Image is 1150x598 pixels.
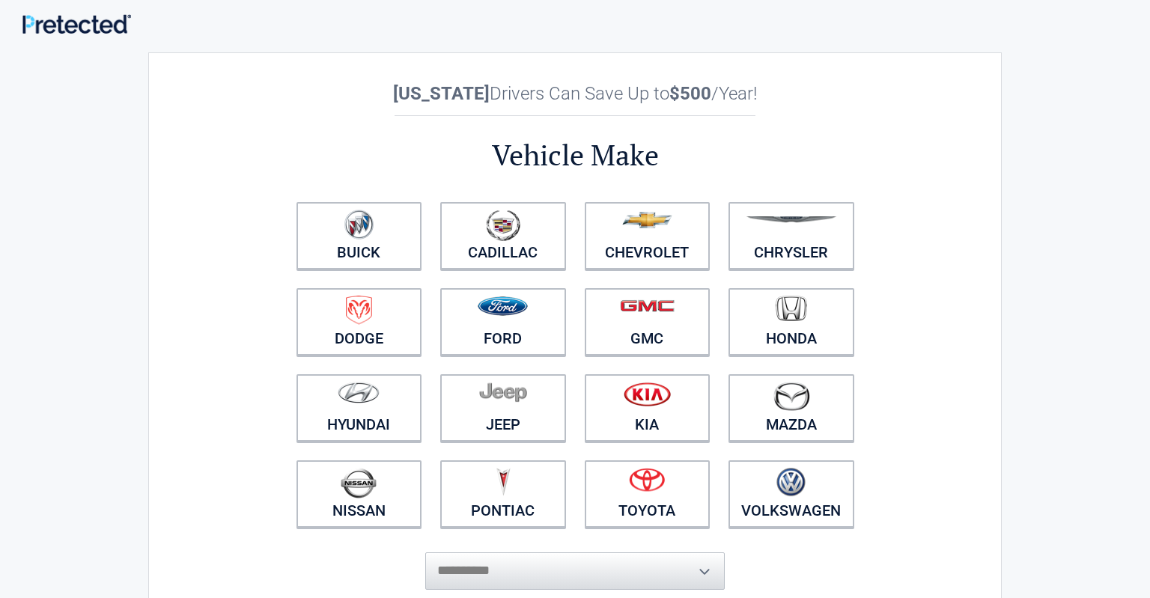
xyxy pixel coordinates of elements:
[622,212,672,228] img: chevrolet
[669,83,711,104] b: $500
[585,202,711,269] a: Chevrolet
[728,460,854,528] a: Volkswagen
[624,382,671,406] img: kia
[728,288,854,356] a: Honda
[287,83,863,104] h2: Drivers Can Save Up to /Year
[296,460,422,528] a: Nissan
[585,374,711,442] a: Kia
[496,468,511,496] img: pontiac
[22,14,131,34] img: Main Logo
[620,299,675,312] img: gmc
[585,288,711,356] a: GMC
[296,374,422,442] a: Hyundai
[776,468,806,497] img: volkswagen
[296,288,422,356] a: Dodge
[728,374,854,442] a: Mazda
[341,468,377,498] img: nissan
[479,382,527,403] img: jeep
[728,202,854,269] a: Chrysler
[746,216,837,223] img: chrysler
[393,83,490,104] b: [US_STATE]
[440,374,566,442] a: Jeep
[585,460,711,528] a: Toyota
[440,288,566,356] a: Ford
[338,382,380,403] img: hyundai
[440,460,566,528] a: Pontiac
[344,210,374,239] img: buick
[629,468,665,492] img: toyota
[440,202,566,269] a: Cadillac
[478,296,528,316] img: ford
[287,136,863,174] h2: Vehicle Make
[773,382,810,411] img: mazda
[346,296,372,325] img: dodge
[776,296,807,322] img: honda
[486,210,520,241] img: cadillac
[296,202,422,269] a: Buick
